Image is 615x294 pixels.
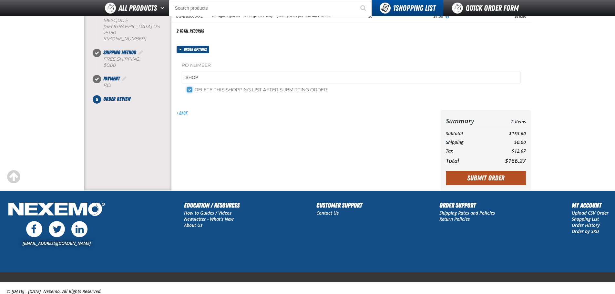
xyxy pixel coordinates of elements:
a: [EMAIL_ADDRESS][DOMAIN_NAME] [23,240,91,246]
div: $76.80 [452,14,526,19]
a: Shipping Rates and Policies [439,210,495,216]
li: Order Review. Step 5 of 5. Not Completed [97,95,171,103]
span: US [153,24,159,29]
span: Shopping List [393,4,436,13]
button: Submit Order [446,171,526,185]
a: About Us [184,222,202,228]
td: 2 Items [492,115,526,127]
a: How to Guides / Videos [184,210,231,216]
span: $166.27 [505,157,526,165]
li: Payment. Step 4 of 5. Completed [97,75,171,95]
button: View All Prices for Ultragard gloves - X-Large (6/7 mil). - (100 gloves per box MIN 10 box order) [443,14,451,20]
th: Total [446,156,492,166]
label: Delete this shopping list after submitting order [187,87,327,93]
a: Shopping List [572,216,599,222]
a: Newsletter - What's New [184,216,234,222]
a: Edit Payment [121,76,128,82]
a: Ultragard gloves - X-Large (6/7 mil). - (100 gloves per box MIN 10 box order) [212,14,332,18]
a: Order History [572,222,600,228]
strong: 1 [393,4,395,13]
h2: Customer Support [316,200,362,210]
span: Shipping Method [103,49,136,56]
div: 2 total records [177,28,204,34]
input: Delete this shopping list after submitting order [187,87,192,92]
th: Shipping [446,138,492,147]
div: P.O. [103,83,171,89]
th: Tax [446,147,492,156]
span: Payment [103,76,120,82]
a: Back [177,110,188,116]
bdo: [PHONE_NUMBER] [103,36,146,42]
li: Shipping Method. Step 3 of 5. Completed [97,49,171,75]
span: MESQUITE [103,18,128,23]
div: Scroll to the top [6,170,21,184]
div: Free Shipping: [103,56,171,69]
td: UG-BB5000-XL [171,11,207,22]
label: PO Number [182,63,521,69]
h2: My Account [572,200,609,210]
h2: Education / Resources [184,200,240,210]
td: $0.00 [492,138,526,147]
a: Return Policies [439,216,470,222]
strong: $0.00 [103,63,116,68]
a: Edit Shipping Method [138,49,144,56]
th: Summary [446,115,492,127]
td: $153.60 [492,129,526,138]
h2: Order Support [439,200,495,210]
span: [GEOGRAPHIC_DATA] [103,24,152,29]
span: 10 [368,14,372,19]
span: Order Review [103,96,130,102]
a: Upload CSV Order [572,210,609,216]
a: Order by SKU [572,228,599,234]
th: Subtotal [446,129,492,138]
a: Contact Us [316,210,339,216]
span: 5 [93,95,101,104]
div: $7.68 [382,14,443,19]
span: All Products [118,2,157,14]
td: $12.67 [492,147,526,156]
button: Order options [177,46,210,53]
img: Nexemo Logo [6,200,107,219]
bdo: 75150 [103,30,116,35]
span: Order options [184,46,209,53]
